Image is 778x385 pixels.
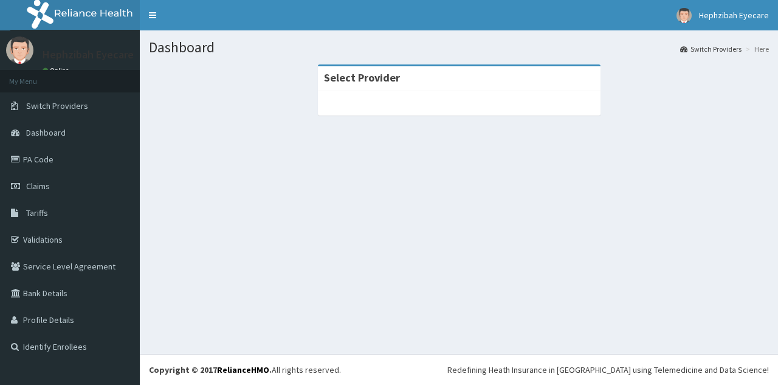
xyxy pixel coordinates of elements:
h1: Dashboard [149,40,769,55]
footer: All rights reserved. [140,354,778,385]
img: User Image [6,36,33,64]
a: RelianceHMO [217,364,269,375]
strong: Select Provider [324,71,400,85]
span: Tariffs [26,207,48,218]
p: Hephzibah Eyecare [43,49,134,60]
img: User Image [676,8,692,23]
a: Switch Providers [680,44,742,54]
div: Redefining Heath Insurance in [GEOGRAPHIC_DATA] using Telemedicine and Data Science! [447,364,769,376]
strong: Copyright © 2017 . [149,364,272,375]
a: Online [43,66,72,75]
span: Claims [26,181,50,192]
span: Switch Providers [26,100,88,111]
span: Hephzibah Eyecare [699,10,769,21]
span: Dashboard [26,127,66,138]
li: Here [743,44,769,54]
